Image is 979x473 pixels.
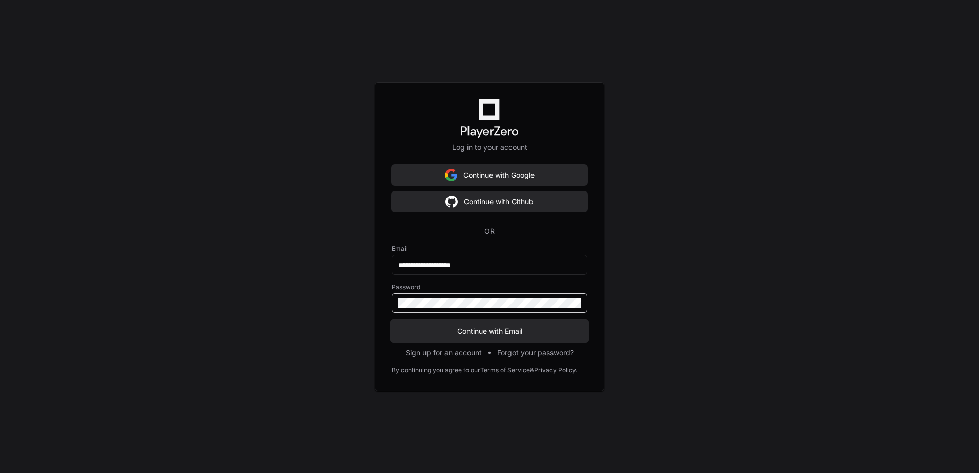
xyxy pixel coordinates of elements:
[392,245,587,253] label: Email
[392,142,587,153] p: Log in to your account
[480,226,499,236] span: OR
[534,366,577,374] a: Privacy Policy.
[392,366,480,374] div: By continuing you agree to our
[530,366,534,374] div: &
[406,348,482,358] button: Sign up for an account
[392,283,587,291] label: Password
[480,366,530,374] a: Terms of Service
[445,165,457,185] img: Sign in with google
[497,348,574,358] button: Forgot your password?
[392,191,587,212] button: Continue with Github
[392,165,587,185] button: Continue with Google
[392,321,587,341] button: Continue with Email
[445,191,458,212] img: Sign in with google
[392,326,587,336] span: Continue with Email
